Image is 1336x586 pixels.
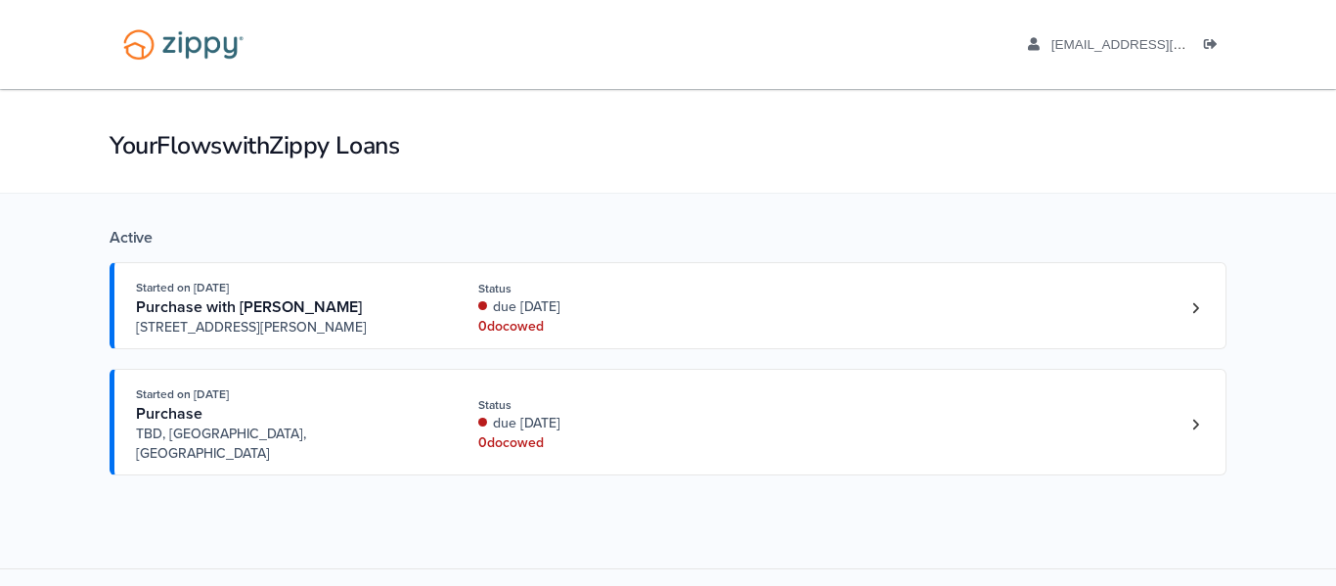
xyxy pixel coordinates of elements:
[136,297,362,317] span: Purchase with [PERSON_NAME]
[1180,410,1210,439] a: Loan number 4209726
[478,317,739,337] div: 0 doc owed
[1051,37,1275,52] span: txchris93@aol.com
[136,318,434,338] span: [STREET_ADDRESS][PERSON_NAME]
[136,387,229,401] span: Started on [DATE]
[110,228,1226,248] div: Active
[478,414,739,433] div: due [DATE]
[478,396,739,414] div: Status
[478,433,739,453] div: 0 doc owed
[111,20,256,69] img: Logo
[1028,37,1275,57] a: edit profile
[136,425,434,464] span: TBD, [GEOGRAPHIC_DATA], [GEOGRAPHIC_DATA]
[110,129,1226,162] h1: Your Flows with Zippy Loans
[110,369,1226,475] a: Open loan 4209726
[136,404,202,424] span: Purchase
[136,281,229,294] span: Started on [DATE]
[110,262,1226,349] a: Open loan 4221812
[1180,293,1210,323] a: Loan number 4221812
[478,297,739,317] div: due [DATE]
[478,280,739,297] div: Status
[1204,37,1225,57] a: Log out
